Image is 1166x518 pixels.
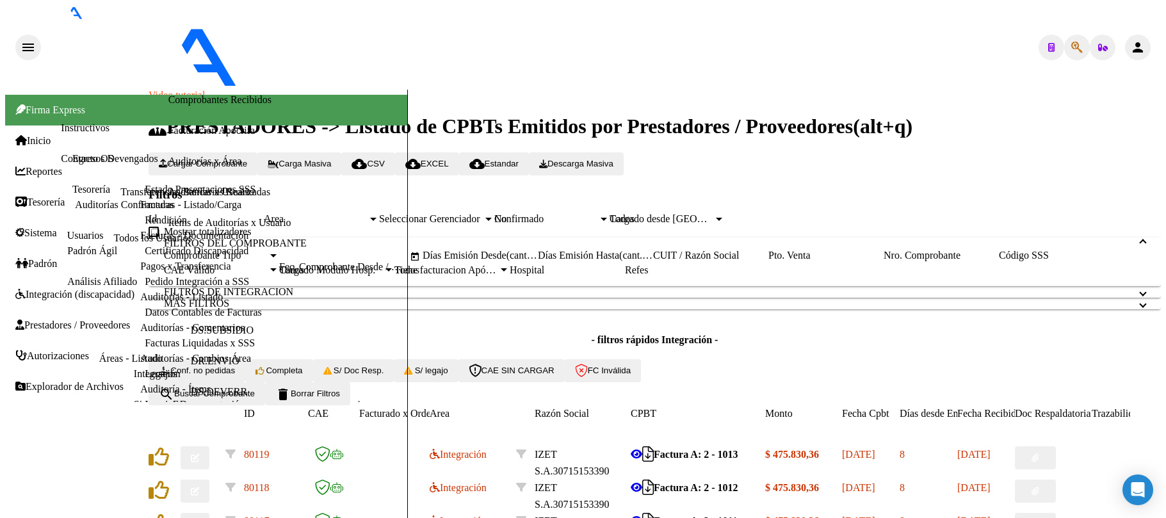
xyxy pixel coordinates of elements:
span: Integración [430,482,487,493]
a: Autorizaciones [15,350,89,362]
mat-expansion-panel-header: MAS FILTROS [149,298,1161,309]
a: Estado Presentaciones SSS [145,184,255,195]
mat-panel-title: FILTROS DE INTEGRACION [164,286,1130,298]
button: EXCEL [395,152,459,175]
mat-expansion-panel-header: FILTROS DEL COMPROBANTE [149,238,1161,249]
mat-expansion-panel-header: FILTROS DE INTEGRACION [149,286,1161,298]
img: Logo SAAS [41,19,344,87]
datatable-header-cell: CPBT [631,405,765,422]
a: Auditorías x Área [168,156,242,167]
span: Monto [765,408,793,419]
div: Open Intercom Messenger [1122,474,1153,505]
a: Egresos Devengados [72,153,158,164]
strong: $ 475.830,36 [765,449,819,460]
div: 30715153390 [535,480,631,513]
span: 8 [900,482,905,493]
a: Facturación Apócrifa [168,125,255,136]
a: Comprobantes Recibidos [168,94,271,106]
span: No [494,213,507,224]
a: Auditorías - Comentarios [140,322,245,333]
span: [DATE] [957,449,991,460]
a: DR.ENVIO [191,355,239,367]
datatable-header-cell: Doc Respaldatoria [1015,405,1092,422]
span: CPBT [631,408,656,419]
a: DS.SUBSIDIO [191,325,254,336]
span: [DATE] [842,449,875,460]
a: Sistema [15,227,57,239]
span: Razón Social [535,408,589,419]
span: CAE SIN CARGAR [469,366,555,375]
div: 30715153390 [535,446,631,480]
i: Descargar documento [642,487,654,488]
button: S/ legajo [394,359,458,382]
datatable-header-cell: Días desde Emisión [900,405,957,422]
a: Análisis Afiliado [67,276,137,287]
a: Inserciones Manuales de Padrón Ágil [220,401,373,413]
h3: Filtros [149,188,1161,202]
button: CAE SIN CARGAR [458,359,565,382]
a: Sistemas Externos [134,399,209,410]
span: Seleccionar Gerenciador [379,213,483,225]
a: DS.DEVERR [191,386,247,398]
mat-icon: cloud_download [405,156,421,172]
span: Integración [430,449,487,460]
a: Contacto OS [61,153,113,164]
span: S/ legajo [404,366,448,375]
a: Padrón [15,258,57,270]
a: Auditorías Confirmadas [75,199,174,210]
span: IZET S.A. [535,482,556,510]
a: Facturas - Listado/Carga [140,199,241,210]
strong: Factura A: 2 - 1012 [654,482,738,493]
strong: Factura A: 2 - 1013 [654,449,738,460]
a: Inicio [15,135,51,147]
strong: $ 475.830,36 [765,482,819,493]
app-download-masive: Descarga masiva de comprobantes (adjuntos) [529,158,624,168]
span: Doc Respaldatoria [1015,408,1091,419]
span: EXCEL [405,159,449,168]
mat-icon: cloud_download [469,156,485,172]
span: [DATE] [957,482,991,493]
datatable-header-cell: Monto [765,405,842,422]
mat-icon: person [1130,40,1146,55]
span: Estandar [469,159,519,168]
mat-panel-title: MAS FILTROS [164,298,1130,309]
span: Fecha Recibido [957,408,1021,419]
a: Reportes [15,166,62,177]
span: Días desde Emisión [900,408,981,419]
span: (alt+q) [853,115,912,138]
h4: - filtros rápidos Integración - [149,334,1161,346]
span: Descarga Masiva [539,159,613,168]
a: Instructivos [61,122,109,133]
span: PRESTADORES -> Listado de CPBTs Emitidos por Prestadores / Proveedores [149,115,853,138]
span: - OSPIF [344,78,381,89]
mat-panel-title: FILTROS DEL COMPROBANTE [164,238,1130,249]
a: Prestadores / Proveedores [15,320,130,331]
a: Facturas - Documentación [140,230,248,241]
datatable-header-cell: Fecha Cpbt [842,405,900,422]
datatable-header-cell: Area [430,405,516,422]
span: 8 [900,449,905,460]
span: Firma Express [15,104,85,115]
button: Descarga Masiva [529,152,624,175]
a: Tesorería [72,184,110,195]
span: Fecha Cpbt [842,408,889,419]
span: [DATE] [842,482,875,493]
a: Integración [134,368,181,379]
span: Area [430,408,449,419]
a: Explorador de Archivos [15,381,124,393]
span: FC Inválida [575,366,631,375]
div: FILTROS DEL COMPROBANTE [149,249,1161,286]
a: Usuarios [67,230,104,241]
a: Integración (discapacidad) [15,289,134,300]
button: FC Inválida [565,359,641,382]
a: Tesorería [15,197,65,208]
a: Áreas - Listado [99,353,163,364]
